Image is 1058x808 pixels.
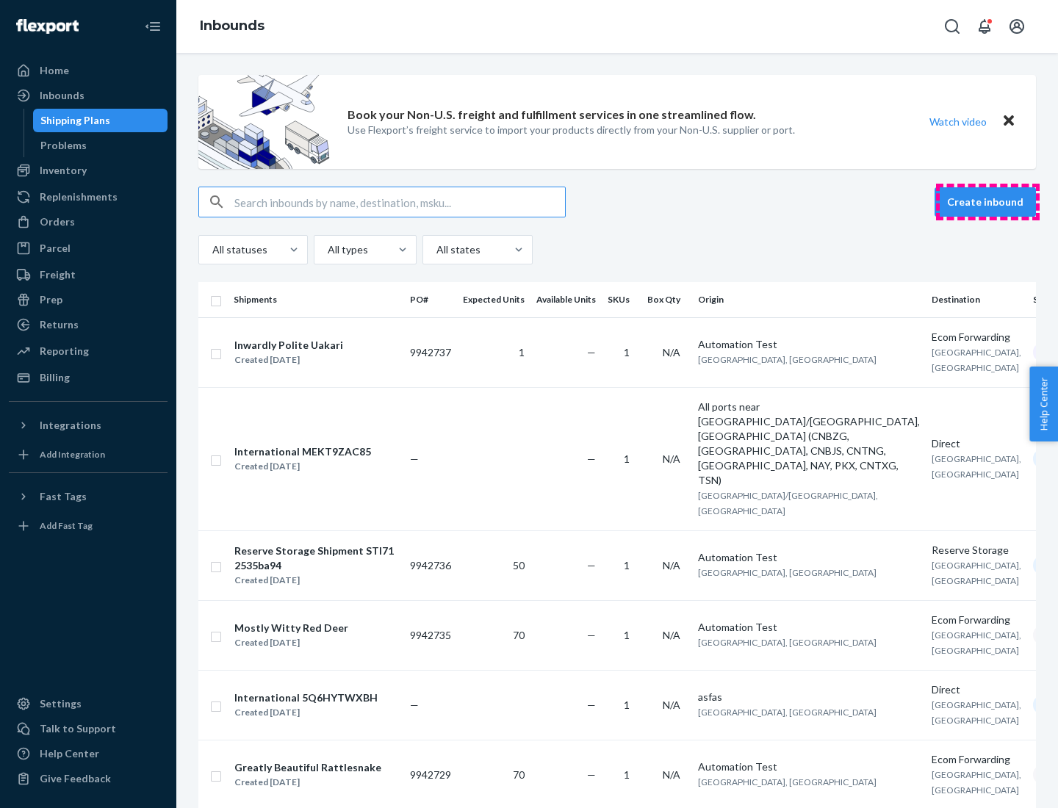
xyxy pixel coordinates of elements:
span: [GEOGRAPHIC_DATA], [GEOGRAPHIC_DATA] [932,630,1021,656]
td: 9942736 [404,530,457,600]
th: SKUs [602,282,641,317]
div: Created [DATE] [234,705,378,720]
span: — [587,452,596,465]
img: Flexport logo [16,19,79,34]
div: Ecom Forwarding [932,330,1021,345]
p: Use Flexport’s freight service to import your products directly from your Non-U.S. supplier or port. [348,123,795,137]
div: Give Feedback [40,771,111,786]
span: [GEOGRAPHIC_DATA], [GEOGRAPHIC_DATA] [698,707,877,718]
div: Settings [40,696,82,711]
span: 1 [624,452,630,465]
div: Greatly Beautiful Rattlesnake [234,760,381,775]
th: Destination [926,282,1027,317]
span: 70 [513,768,525,781]
button: Give Feedback [9,767,168,790]
a: Shipping Plans [33,109,168,132]
a: Replenishments [9,185,168,209]
a: Problems [33,134,168,157]
a: Add Fast Tag [9,514,168,538]
div: Prep [40,292,62,307]
span: [GEOGRAPHIC_DATA], [GEOGRAPHIC_DATA] [932,699,1021,726]
a: Freight [9,263,168,286]
div: Ecom Forwarding [932,613,1021,627]
span: 1 [624,559,630,571]
span: 1 [624,346,630,358]
div: Created [DATE] [234,353,343,367]
td: 9942735 [404,600,457,670]
th: Expected Units [457,282,530,317]
span: [GEOGRAPHIC_DATA], [GEOGRAPHIC_DATA] [932,560,1021,586]
div: Replenishments [40,190,118,204]
button: Open account menu [1002,12,1032,41]
span: N/A [663,346,680,358]
span: 1 [624,699,630,711]
span: [GEOGRAPHIC_DATA], [GEOGRAPHIC_DATA] [698,354,877,365]
input: Search inbounds by name, destination, msku... [234,187,565,217]
span: — [587,699,596,711]
div: Shipping Plans [40,113,110,128]
a: Orders [9,210,168,234]
button: Open Search Box [938,12,967,41]
div: Automation Test [698,620,920,635]
a: Inbounds [9,84,168,107]
div: asfas [698,690,920,704]
a: Add Integration [9,443,168,466]
span: — [587,559,596,571]
th: Shipments [228,282,404,317]
div: Ecom Forwarding [932,752,1021,767]
span: — [410,452,419,465]
div: Inbounds [40,88,84,103]
span: 70 [513,629,525,641]
div: Billing [40,370,70,385]
div: Automation Test [698,760,920,774]
div: Freight [40,267,76,282]
div: International 5Q6HYTWXBH [234,690,378,705]
ol: breadcrumbs [188,5,276,48]
div: Created [DATE] [234,459,371,474]
div: International MEKT9ZAC85 [234,444,371,459]
button: Create inbound [935,187,1036,217]
span: [GEOGRAPHIC_DATA], [GEOGRAPHIC_DATA] [698,567,877,578]
div: Inventory [40,163,87,178]
div: Reporting [40,344,89,358]
span: [GEOGRAPHIC_DATA], [GEOGRAPHIC_DATA] [932,769,1021,796]
span: N/A [663,699,680,711]
div: Integrations [40,418,101,433]
span: 1 [519,346,525,358]
div: Orders [40,214,75,229]
span: — [587,768,596,781]
a: Talk to Support [9,717,168,740]
div: Add Fast Tag [40,519,93,532]
div: Created [DATE] [234,775,381,790]
div: Help Center [40,746,99,761]
button: Fast Tags [9,485,168,508]
button: Close [999,111,1018,132]
div: Direct [932,436,1021,451]
p: Book your Non-U.S. freight and fulfillment services in one streamlined flow. [348,107,756,123]
a: Home [9,59,168,82]
div: All ports near [GEOGRAPHIC_DATA]/[GEOGRAPHIC_DATA], [GEOGRAPHIC_DATA] (CNBZG, [GEOGRAPHIC_DATA], ... [698,400,920,488]
div: Mostly Witty Red Deer [234,621,348,635]
div: Automation Test [698,337,920,352]
button: Open notifications [970,12,999,41]
span: — [587,629,596,641]
th: Box Qty [641,282,692,317]
a: Inventory [9,159,168,182]
button: Watch video [920,111,996,132]
th: PO# [404,282,457,317]
div: Parcel [40,241,71,256]
a: Parcel [9,237,168,260]
span: 50 [513,559,525,571]
div: Created [DATE] [234,635,348,650]
span: [GEOGRAPHIC_DATA], [GEOGRAPHIC_DATA] [698,637,877,648]
a: Inbounds [200,18,264,34]
td: 9942737 [404,317,457,387]
div: Fast Tags [40,489,87,504]
span: 1 [624,629,630,641]
input: All statuses [211,242,212,257]
div: Direct [932,682,1021,697]
button: Help Center [1029,367,1058,441]
a: Prep [9,288,168,311]
div: Home [40,63,69,78]
div: Add Integration [40,448,105,461]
